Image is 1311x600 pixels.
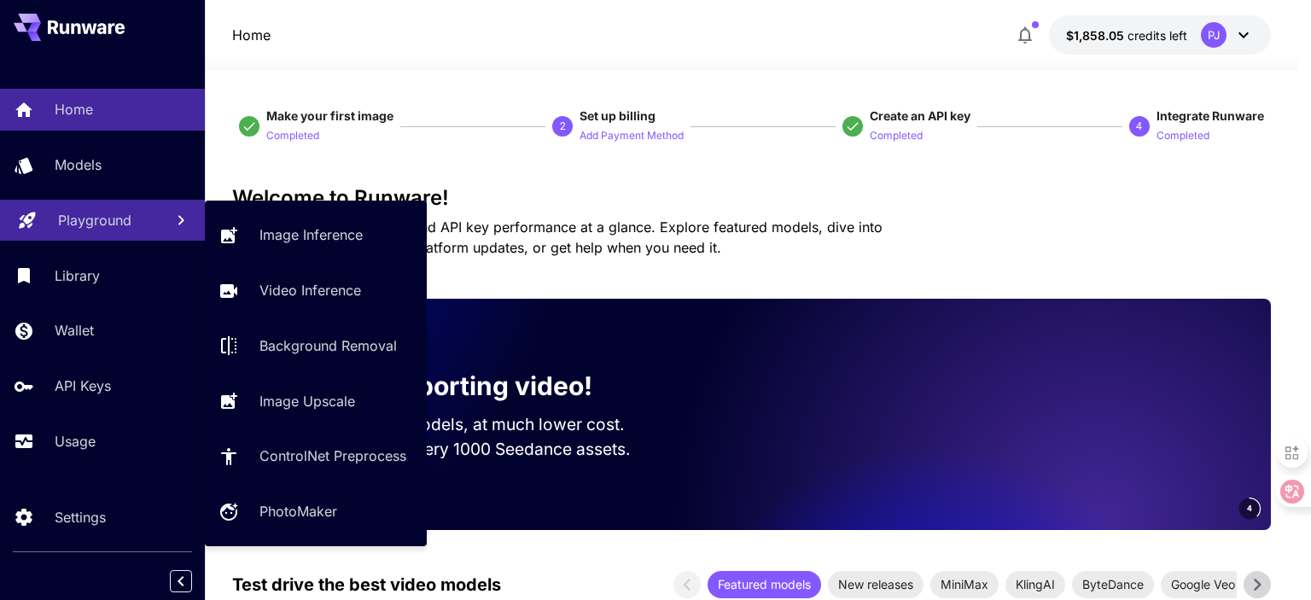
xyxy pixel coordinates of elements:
div: PJ [1201,22,1227,48]
p: Save up to $50 for every 1000 Seedance assets. [259,437,657,462]
span: Integrate Runware [1157,108,1264,123]
h3: Welcome to Runware! [232,186,1271,210]
p: Video Inference [259,280,361,300]
p: Image Inference [259,224,363,245]
p: PhotoMaker [259,501,337,521]
p: Test drive the best video models [232,572,501,597]
p: Completed [870,128,923,144]
span: $1,858.05 [1066,28,1127,43]
p: Settings [55,507,106,527]
span: Check out your usage stats and API key performance at a glance. Explore featured models, dive int... [232,218,883,256]
p: Playground [58,210,131,230]
a: PhotoMaker [205,491,427,533]
a: Background Removal [205,325,427,367]
p: Library [55,265,100,286]
p: 4 [1136,119,1142,134]
p: Usage [55,431,96,451]
a: Image Inference [205,214,427,256]
p: Background Removal [259,335,397,356]
div: $1,858.0458 [1066,26,1187,44]
span: 4 [1247,502,1252,515]
span: Set up billing [580,108,655,123]
p: Home [55,99,93,119]
p: 2 [560,119,566,134]
p: Run the best video models, at much lower cost. [259,412,657,437]
button: Collapse sidebar [170,570,192,592]
nav: breadcrumb [232,25,271,45]
span: Create an API key [870,108,970,123]
p: Completed [266,128,319,144]
p: ControlNet Preprocess [259,446,406,466]
p: Now supporting video! [307,367,592,405]
p: Wallet [55,320,94,341]
span: Google Veo [1161,575,1245,593]
span: New releases [828,575,924,593]
p: API Keys [55,376,111,396]
p: Models [55,154,102,175]
a: ControlNet Preprocess [205,435,427,477]
span: ByteDance [1072,575,1154,593]
a: Image Upscale [205,380,427,422]
p: Add Payment Method [580,128,684,144]
span: KlingAI [1005,575,1065,593]
button: $1,858.0458 [1049,15,1271,55]
p: Completed [1157,128,1209,144]
div: Collapse sidebar [183,566,205,597]
a: Video Inference [205,270,427,312]
span: Make your first image [266,108,393,123]
span: MiniMax [930,575,999,593]
p: Home [232,25,271,45]
p: Image Upscale [259,391,355,411]
span: credits left [1127,28,1187,43]
span: Featured models [708,575,821,593]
